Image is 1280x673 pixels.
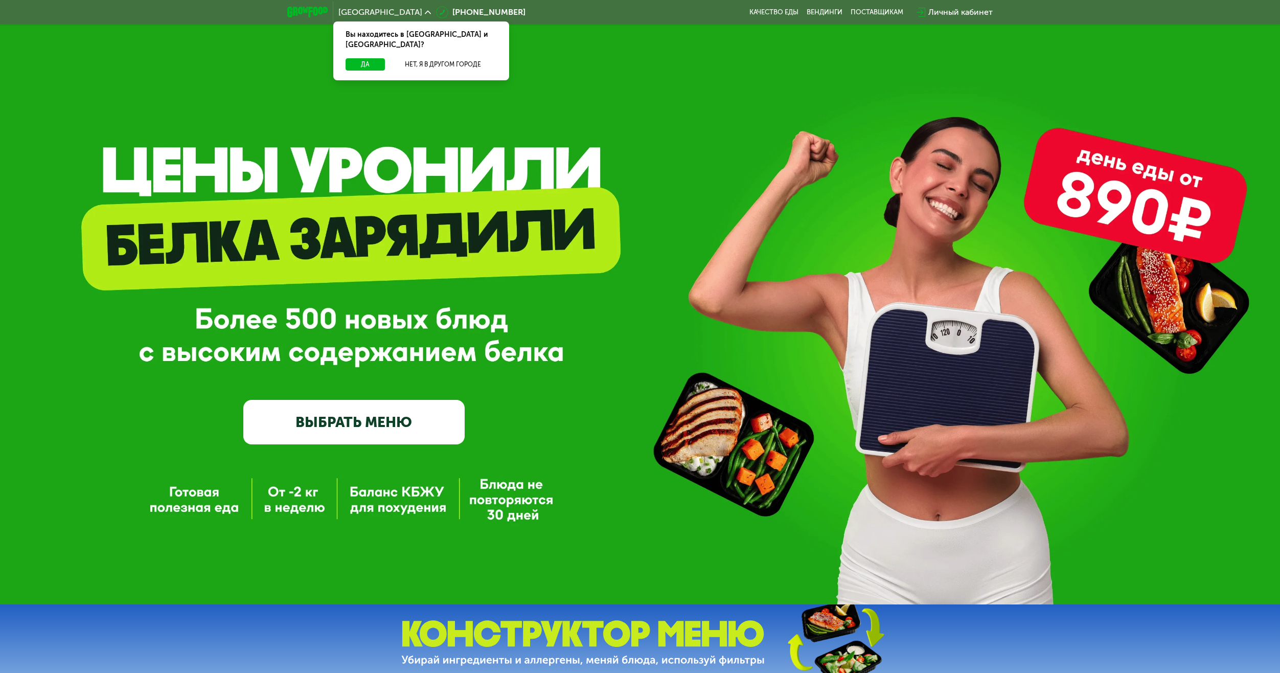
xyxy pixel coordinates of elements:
button: Нет, я в другом городе [389,58,497,71]
button: Да [346,58,385,71]
a: Качество еды [749,8,798,16]
a: [PHONE_NUMBER] [436,6,525,18]
div: поставщикам [851,8,903,16]
a: Вендинги [807,8,842,16]
span: [GEOGRAPHIC_DATA] [338,8,422,16]
div: Вы находитесь в [GEOGRAPHIC_DATA] и [GEOGRAPHIC_DATA]? [333,21,509,58]
div: Личный кабинет [928,6,993,18]
a: ВЫБРАТЬ МЕНЮ [243,400,465,444]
